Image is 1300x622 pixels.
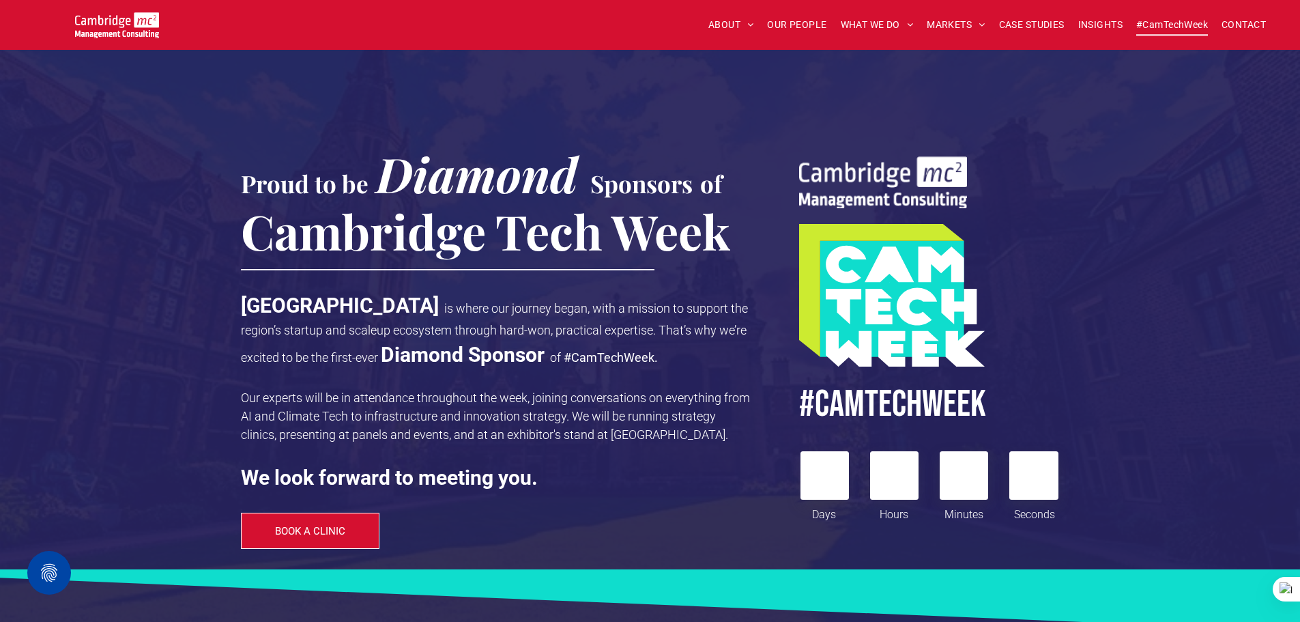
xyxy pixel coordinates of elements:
[241,513,380,549] a: BOOK A CLINIC
[381,343,545,367] strong: Diamond Sponsor
[1011,500,1058,523] div: Seconds
[702,14,761,36] a: ABOUT
[241,199,730,263] span: Cambridge Tech Week
[550,350,561,365] span: of
[870,500,918,523] div: Hours
[241,301,748,365] span: is where our journey began, with a mission to support the region’s startup and scaleup ecosystem ...
[376,141,578,206] span: Diamond
[920,14,992,36] a: MARKETS
[799,382,986,427] span: #CamTECHWEEK
[1215,14,1273,36] a: CONTACT
[564,350,658,365] span: #CamTechWeek.
[760,14,833,36] a: OUR PEOPLE
[590,167,693,199] span: Sponsors
[700,167,722,199] span: of
[800,500,848,523] div: Days
[75,12,159,38] img: Cambridge MC Logo
[241,294,439,317] strong: [GEOGRAPHIC_DATA]
[1129,14,1215,36] a: #CamTechWeek
[241,466,538,490] strong: We look forward to meeting you.
[241,167,369,199] span: Proud to be
[834,14,921,36] a: WHAT WE DO
[992,14,1071,36] a: CASE STUDIES
[275,525,345,537] span: BOOK A CLINIC
[241,391,750,442] span: Our experts will be in attendance throughout the week, joining conversations on everything from A...
[940,500,988,523] div: Minutes
[1071,14,1129,36] a: INSIGHTS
